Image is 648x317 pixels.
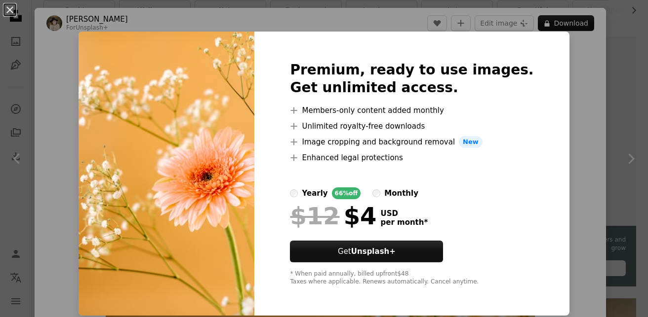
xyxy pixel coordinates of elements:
[290,241,443,262] button: GetUnsplash+
[79,32,254,316] img: premium_photo-1676070096504-f49698ed74be
[351,247,396,256] strong: Unsplash+
[290,61,533,97] h2: Premium, ready to use images. Get unlimited access.
[290,203,376,229] div: $4
[290,189,298,197] input: yearly66%off
[290,105,533,116] li: Members-only content added monthly
[372,189,380,197] input: monthly
[290,152,533,164] li: Enhanced legal protections
[332,187,361,199] div: 66% off
[302,187,327,199] div: yearly
[459,136,483,148] span: New
[290,203,339,229] span: $12
[290,136,533,148] li: Image cropping and background removal
[290,270,533,286] div: * When paid annually, billed upfront $48 Taxes where applicable. Renews automatically. Cancel any...
[384,187,418,199] div: monthly
[380,209,428,218] span: USD
[290,120,533,132] li: Unlimited royalty-free downloads
[380,218,428,227] span: per month *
